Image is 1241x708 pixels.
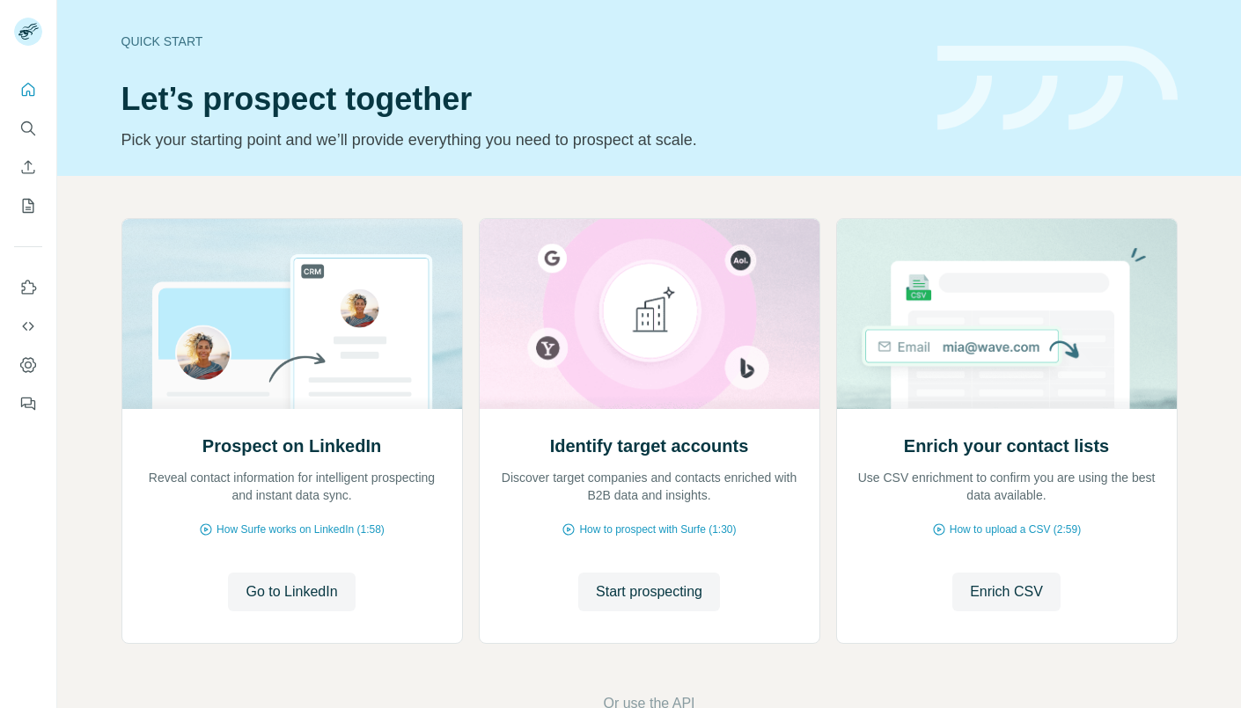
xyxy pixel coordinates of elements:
button: Go to LinkedIn [228,573,355,611]
button: Enrich CSV [14,151,42,183]
span: How to prospect with Surfe (1:30) [579,522,736,537]
h2: Identify target accounts [550,434,749,458]
div: Quick start [121,33,916,50]
button: Enrich CSV [952,573,1061,611]
span: Enrich CSV [970,581,1043,602]
p: Discover target companies and contacts enriched with B2B data and insights. [497,469,802,504]
img: Identify target accounts [479,219,820,409]
button: Use Surfe on LinkedIn [14,272,42,303]
span: Go to LinkedIn [246,581,337,602]
button: Use Surfe API [14,310,42,342]
button: My lists [14,190,42,222]
h2: Enrich your contact lists [904,434,1109,458]
span: Start prospecting [596,581,702,602]
button: Feedback [14,388,42,420]
span: How Surfe works on LinkedIn (1:58) [217,522,385,537]
button: Quick start [14,74,42,106]
img: banner [937,46,1178,131]
p: Use CSV enrichment to confirm you are using the best data available. [855,469,1159,504]
button: Dashboard [14,349,42,381]
img: Enrich your contact lists [836,219,1178,409]
h2: Prospect on LinkedIn [202,434,381,458]
p: Pick your starting point and we’ll provide everything you need to prospect at scale. [121,128,916,152]
p: Reveal contact information for intelligent prospecting and instant data sync. [140,469,444,504]
button: Search [14,113,42,144]
span: How to upload a CSV (2:59) [950,522,1081,537]
h1: Let’s prospect together [121,82,916,117]
img: Prospect on LinkedIn [121,219,463,409]
button: Start prospecting [578,573,720,611]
